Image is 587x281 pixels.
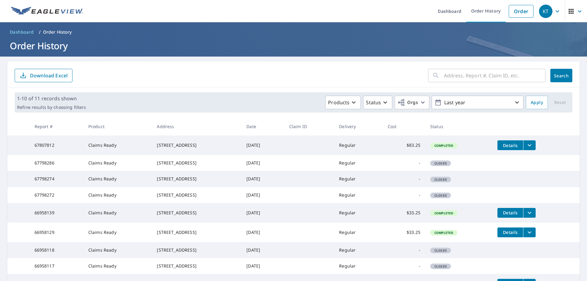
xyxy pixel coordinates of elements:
td: Claims Ready [83,203,152,223]
div: [STREET_ADDRESS] [157,247,237,253]
td: Regular [334,187,382,203]
div: [STREET_ADDRESS] [157,263,237,269]
nav: breadcrumb [7,27,580,37]
img: EV Logo [11,7,83,16]
button: detailsBtn-67807812 [497,140,523,150]
a: Dashboard [7,27,36,37]
span: Completed [431,211,457,215]
span: Closed [431,264,450,268]
td: Claims Ready [83,187,152,203]
td: 66958129 [30,223,83,242]
span: Completed [431,231,457,235]
button: filesDropdownBtn-66958129 [523,227,536,237]
td: Claims Ready [83,155,152,171]
p: Status [366,99,381,106]
span: Closed [431,177,450,182]
td: [DATE] [242,223,284,242]
span: Closed [431,193,450,198]
p: Last year [442,97,513,108]
div: KT [539,5,552,18]
td: [DATE] [242,135,284,155]
td: 66958117 [30,258,83,274]
div: [STREET_ADDRESS] [157,142,237,148]
li: / [39,28,41,36]
td: Claims Ready [83,171,152,187]
td: Regular [334,135,382,155]
span: Details [501,142,519,148]
td: 67798274 [30,171,83,187]
th: Product [83,117,152,135]
button: Orgs [395,96,429,109]
th: Report # [30,117,83,135]
th: Delivery [334,117,382,135]
button: Products [325,96,361,109]
button: Search [550,69,572,82]
span: Details [501,210,519,216]
div: [STREET_ADDRESS] [157,176,237,182]
th: Address [152,117,242,135]
th: Status [425,117,493,135]
td: Claims Ready [83,223,152,242]
button: Last year [432,96,523,109]
p: Products [328,99,349,106]
td: 67798286 [30,155,83,171]
span: Orgs [397,99,418,106]
td: Regular [334,223,382,242]
button: filesDropdownBtn-66958139 [523,208,536,218]
td: - [383,171,426,187]
div: [STREET_ADDRESS] [157,229,237,235]
button: filesDropdownBtn-67807812 [523,140,536,150]
span: Closed [431,248,450,253]
p: Download Excel [30,72,68,79]
td: - [383,242,426,258]
td: 66958139 [30,203,83,223]
p: Order History [43,29,72,35]
td: [DATE] [242,171,284,187]
div: [STREET_ADDRESS] [157,210,237,216]
button: detailsBtn-66958139 [497,208,523,218]
th: Cost [383,117,426,135]
td: Regular [334,155,382,171]
td: [DATE] [242,242,284,258]
td: 67807812 [30,135,83,155]
th: Date [242,117,284,135]
button: Status [363,96,392,109]
span: Completed [431,143,457,148]
button: detailsBtn-66958129 [497,227,523,237]
p: 1-10 of 11 records shown [17,95,86,102]
button: Apply [526,96,548,109]
td: [DATE] [242,155,284,171]
h1: Order History [7,39,580,52]
td: - [383,187,426,203]
span: Search [555,73,567,79]
td: Claims Ready [83,242,152,258]
td: Regular [334,171,382,187]
td: - [383,258,426,274]
td: [DATE] [242,187,284,203]
input: Address, Report #, Claim ID, etc. [444,67,545,84]
td: $83.25 [383,135,426,155]
p: Refine results by choosing filters [17,105,86,110]
td: 67798272 [30,187,83,203]
span: Closed [431,161,450,165]
td: 66958118 [30,242,83,258]
th: Claim ID [284,117,334,135]
td: Regular [334,258,382,274]
a: Order [509,5,533,18]
td: Claims Ready [83,135,152,155]
div: [STREET_ADDRESS] [157,192,237,198]
td: Claims Ready [83,258,152,274]
td: [DATE] [242,203,284,223]
div: [STREET_ADDRESS] [157,160,237,166]
td: $33.25 [383,203,426,223]
span: Apply [531,99,543,106]
span: Dashboard [10,29,34,35]
button: Download Excel [15,69,72,82]
td: Regular [334,242,382,258]
span: Details [501,229,519,235]
td: - [383,155,426,171]
td: [DATE] [242,258,284,274]
td: $33.25 [383,223,426,242]
td: Regular [334,203,382,223]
